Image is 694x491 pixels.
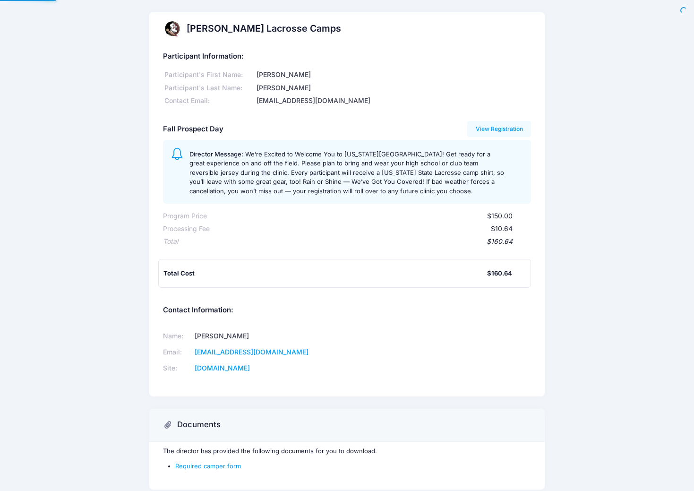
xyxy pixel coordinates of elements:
div: [EMAIL_ADDRESS][DOMAIN_NAME] [255,96,531,106]
h2: [PERSON_NAME] Lacrosse Camps [187,23,341,34]
div: Contact Email: [163,96,255,106]
span: $150.00 [487,212,513,220]
span: Director Message: [189,150,243,158]
span: We’re Excited to Welcome You to [US_STATE][GEOGRAPHIC_DATA]! Get ready for a great experience on ... [189,150,504,195]
h5: Participant Information: [163,52,531,61]
div: Participant's Last Name: [163,83,255,93]
div: $10.64 [210,224,513,234]
h3: Documents [177,420,221,430]
div: Total Cost [163,269,487,278]
td: Email: [163,345,192,361]
td: Name: [163,328,192,345]
h5: Fall Prospect Day [163,125,223,134]
div: $160.64 [178,237,513,247]
div: Processing Fee [163,224,210,234]
a: View Registration [467,121,531,137]
td: [PERSON_NAME] [192,328,335,345]
p: The director has provided the following documents for you to download. [163,447,531,456]
a: Required camper form [175,462,241,470]
h5: Contact Information: [163,306,531,315]
a: [EMAIL_ADDRESS][DOMAIN_NAME] [195,348,308,356]
div: Program Price [163,211,207,221]
div: Participant's First Name: [163,70,255,80]
div: [PERSON_NAME] [255,70,531,80]
div: Total [163,237,178,247]
div: [PERSON_NAME] [255,83,531,93]
div: $160.64 [487,269,512,278]
a: [DOMAIN_NAME] [195,364,250,372]
td: Site: [163,361,192,377]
